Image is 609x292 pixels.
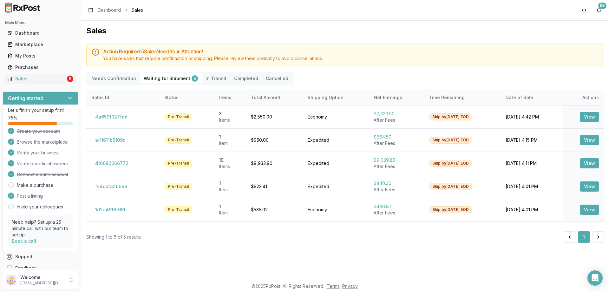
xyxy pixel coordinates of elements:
div: My Posts [8,53,73,59]
div: Ship by [DATE] EOD [429,113,472,120]
button: View [580,135,599,145]
a: Dashboard [98,7,121,13]
div: 3 [219,111,241,117]
div: Sales [8,76,66,82]
span: Connect a bank account [17,171,68,178]
div: Ship by [DATE] EOD [429,206,472,213]
a: Invite your colleagues [17,204,63,210]
div: Dashboard [8,30,73,36]
div: After Fees [374,140,419,146]
div: Pre-Transit [164,206,193,213]
a: Book a call [12,238,36,244]
div: 9+ [598,3,606,9]
th: Actions [563,90,604,105]
h2: Main Menu [5,20,76,25]
a: Terms [327,283,340,289]
th: Total Amount [246,90,303,105]
div: $9,933.90 [251,160,298,166]
span: Sales [132,7,143,13]
a: Sales5 [5,73,76,85]
button: My Posts [3,51,78,61]
div: $2,320.50 [374,111,419,117]
div: Economy [308,207,363,213]
button: Dashboard [3,28,78,38]
button: Completed [230,73,262,84]
button: Support [3,251,78,262]
th: Shipping Option [303,90,368,105]
div: $950.00 [251,137,298,143]
h3: Getting started [8,94,43,102]
div: Ship by [DATE] EOD [429,183,472,190]
a: My Posts [5,50,76,62]
div: Item s [219,117,241,123]
div: 5 [67,76,73,82]
th: Date of Sale [501,90,563,105]
div: Purchases [8,64,73,71]
button: 4a6591027fad [91,112,131,122]
button: Cancelled [262,73,292,84]
a: Make a purchase [17,182,53,188]
div: 1 [219,180,241,187]
button: Purchases [3,62,78,72]
div: [DATE] 4:11 PM [506,160,558,166]
th: Time Remaining [424,90,501,105]
img: User avatar [6,275,16,285]
button: a41611b5109d [91,135,129,145]
div: Expedited [308,183,363,190]
a: Marketplace [5,39,76,50]
p: Let's finish your setup first! [8,107,73,113]
div: Showing 1 to 5 of 5 results [86,234,141,240]
div: Item [219,187,241,193]
button: 1d2a4516f651 [91,205,129,215]
div: Expedited [308,160,363,166]
div: After Fees [374,210,419,216]
img: RxPost Logo [3,3,43,13]
div: [DATE] 4:42 PM [506,114,558,120]
div: After Fees [374,187,419,193]
a: Purchases [5,62,76,73]
div: Economy [308,114,363,120]
button: Waiting for Shipment [140,73,202,84]
span: Post a listing [17,193,43,199]
div: Ship by [DATE] EOD [429,160,472,167]
div: [DATE] 4:01 PM [506,207,558,213]
div: [DATE] 4:15 PM [506,137,558,143]
div: Item s [219,163,241,170]
p: Welcome [20,274,64,281]
span: Browse the marketplace [17,139,68,145]
div: $840.30 [374,180,419,187]
button: Marketplace [3,39,78,50]
div: $535.02 [251,207,298,213]
div: Item [219,140,241,146]
nav: breadcrumb [98,7,143,13]
p: [EMAIL_ADDRESS][DOMAIN_NAME] [20,281,64,286]
button: Feedback [3,262,78,274]
div: After Fees [374,163,419,170]
div: Pre-Transit [164,113,193,120]
button: In Transit [202,73,230,84]
div: Marketplace [8,41,73,48]
button: Sales5 [3,74,78,84]
button: View [580,205,599,215]
th: Status [159,90,214,105]
div: 5 [192,75,198,82]
div: Ship by [DATE] EOD [429,137,472,144]
h1: Sales [86,26,604,36]
div: Pre-Transit [164,160,193,167]
div: 1 [219,203,241,210]
th: Sales Id [86,90,159,105]
div: 1 [219,134,241,140]
div: You have sales that require confirmation or shipping. Please review them promptly to avoid cancel... [103,55,599,62]
div: $864.50 [374,134,419,140]
div: [DATE] 4:01 PM [506,183,558,190]
h5: Action Required: 5 Sale s Need Your Attention! [103,49,599,54]
button: d16692066772 [91,158,132,168]
button: Needs Confirmation [88,73,140,84]
th: Items [214,90,246,105]
button: fc4cbfa2b0ee [91,181,131,192]
div: Expedited [308,137,363,143]
button: View [580,112,599,122]
div: Open Intercom Messenger [587,270,603,286]
span: Create your account [17,128,60,134]
span: Verify beneficial owners [17,160,68,167]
